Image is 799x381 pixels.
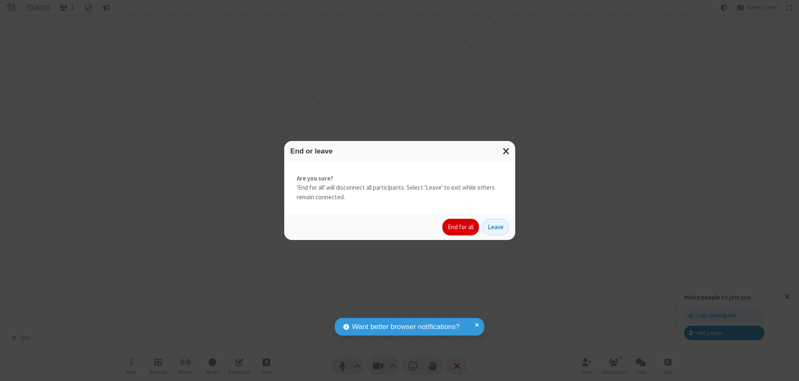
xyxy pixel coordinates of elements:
button: Close modal [498,141,515,161]
h3: End or leave [290,147,509,155]
button: Leave [482,219,509,235]
strong: Are you sure? [297,174,503,183]
span: Want better browser notifications? [352,322,459,332]
div: 'End for all' will disconnect all participants. Select 'Leave' to exit while others remain connec... [284,161,515,215]
button: End for all [442,219,479,235]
